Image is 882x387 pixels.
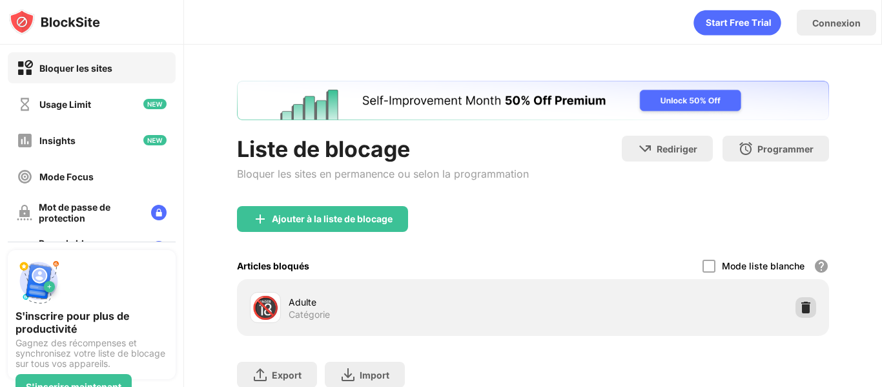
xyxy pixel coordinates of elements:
[17,60,33,76] img: block-on.svg
[812,17,861,28] div: Connexion
[39,135,76,146] div: Insights
[272,214,393,224] div: Ajouter à la liste de blocage
[143,99,167,109] img: new-icon.svg
[693,10,781,36] div: animation
[151,241,167,256] img: lock-menu.svg
[39,202,141,224] div: Mot de passe de protection
[360,370,389,381] div: Import
[143,135,167,145] img: new-icon.svg
[17,169,33,185] img: focus-off.svg
[39,63,112,74] div: Bloquer les sites
[237,260,309,271] div: Articles bloqués
[17,132,33,149] img: insights-off.svg
[289,309,330,320] div: Catégorie
[17,241,32,256] img: customize-block-page-off.svg
[237,136,529,162] div: Liste de blocage
[757,143,814,154] div: Programmer
[272,370,302,381] div: Export
[657,143,697,154] div: Rediriger
[39,171,94,182] div: Mode Focus
[15,258,62,304] img: push-signup.svg
[151,205,167,220] img: lock-menu.svg
[15,309,168,335] div: S'inscrire pour plus de productivité
[289,295,533,309] div: Adulte
[17,205,32,220] img: password-protection-off.svg
[17,96,33,112] img: time-usage-off.svg
[39,238,141,260] div: Page de bloc personnalisée
[237,81,829,120] iframe: Banner
[39,99,91,110] div: Usage Limit
[9,9,100,35] img: logo-blocksite.svg
[252,295,279,321] div: 🔞
[237,167,529,180] div: Bloquer les sites en permanence ou selon la programmation
[15,338,168,369] div: Gagnez des récompenses et synchronisez votre liste de blocage sur tous vos appareils.
[722,260,805,271] div: Mode liste blanche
